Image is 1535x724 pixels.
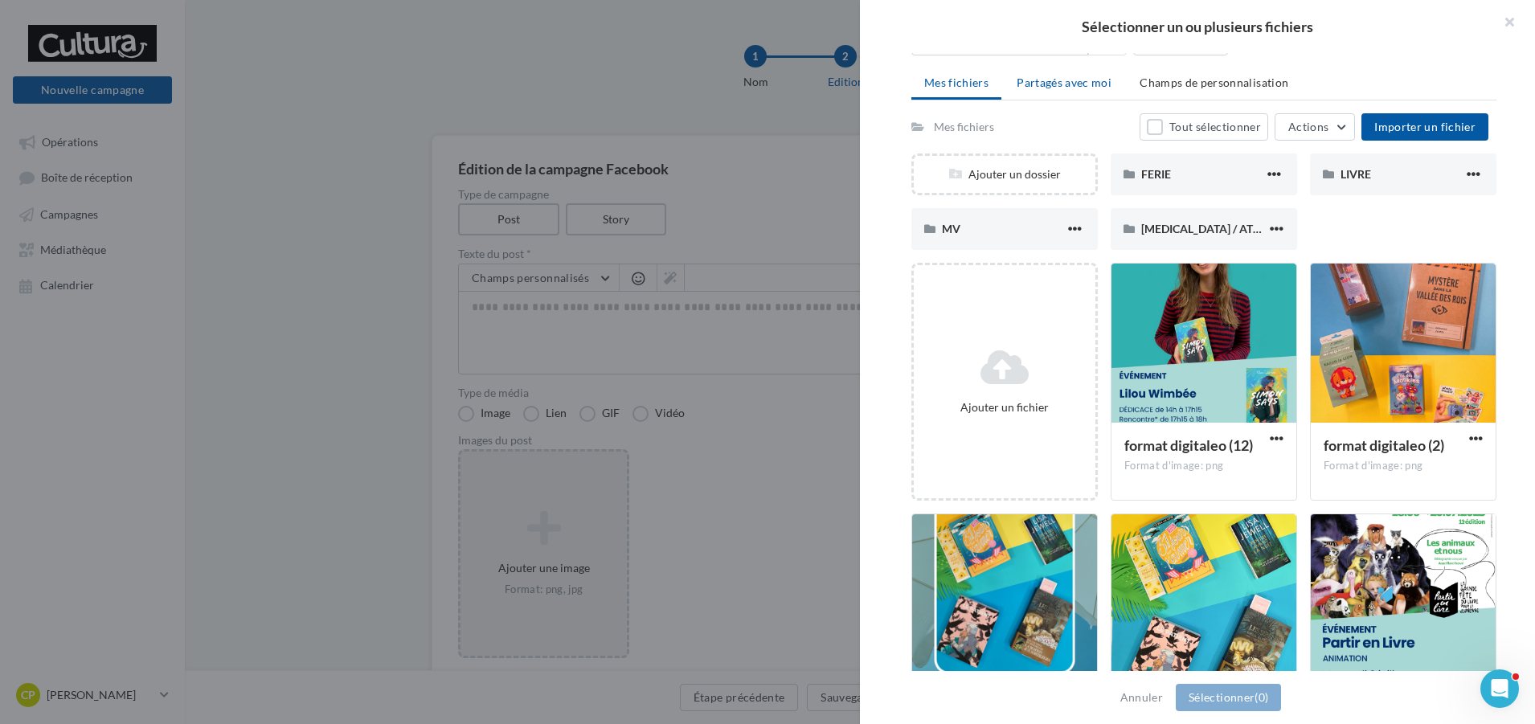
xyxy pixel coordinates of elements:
span: Champs de personnalisation [1140,76,1288,89]
button: Tout sélectionner [1140,113,1268,141]
span: (0) [1255,690,1268,704]
div: Mes fichiers [934,119,994,135]
h2: Sélectionner un ou plusieurs fichiers [886,19,1509,34]
span: LIVRE [1341,167,1371,181]
div: Ajouter un dossier [914,166,1095,182]
iframe: Intercom live chat [1480,669,1519,708]
span: format digitaleo (12) [1124,436,1253,454]
span: format digitaleo (2) [1324,436,1444,454]
div: Ajouter un fichier [920,399,1089,415]
span: Mes fichiers [924,76,989,89]
button: Importer un fichier [1361,113,1488,141]
div: Format d'image: png [1124,459,1283,473]
span: FERIE [1141,167,1171,181]
div: Format d'image: png [1324,459,1483,473]
button: Annuler [1114,688,1169,707]
span: Importer un fichier [1374,120,1476,133]
span: MV [942,222,960,235]
span: Partagés avec moi [1017,76,1111,89]
span: [MEDICAL_DATA] / ATELIER [1141,222,1282,235]
span: Actions [1288,120,1328,133]
button: Sélectionner(0) [1176,684,1281,711]
button: Actions [1275,113,1355,141]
